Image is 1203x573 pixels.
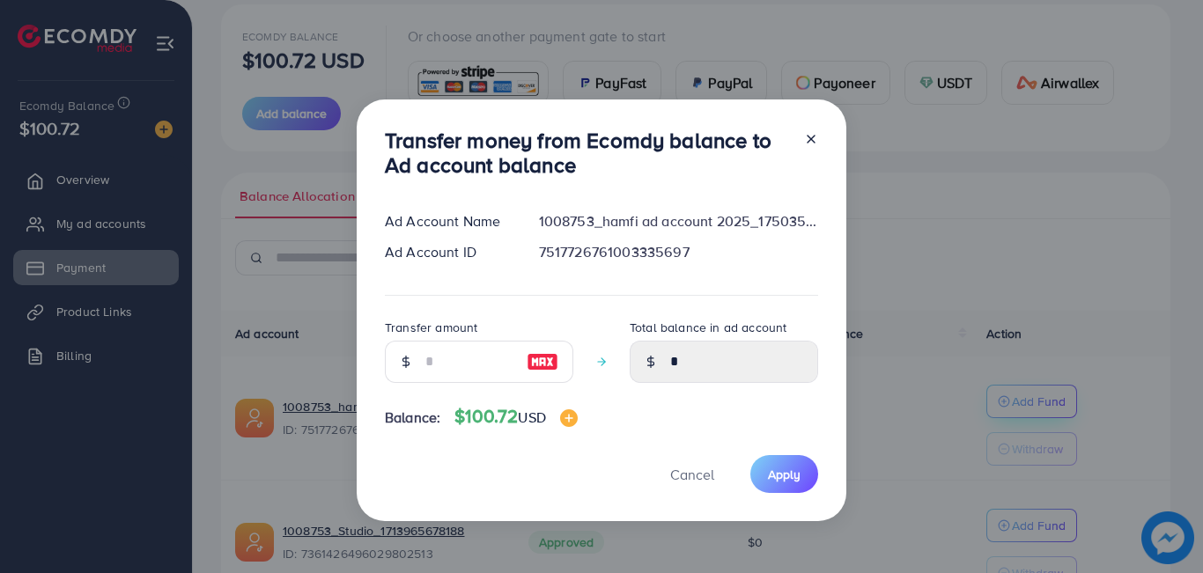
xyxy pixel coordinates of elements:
div: 7517726761003335697 [525,242,832,262]
span: Apply [768,466,801,483]
div: Ad Account Name [371,211,525,231]
span: Cancel [670,465,714,484]
label: Total balance in ad account [630,319,786,336]
img: image [527,351,558,372]
label: Transfer amount [385,319,477,336]
div: Ad Account ID [371,242,525,262]
button: Apply [750,455,818,493]
button: Cancel [648,455,736,493]
span: USD [518,408,545,427]
img: image [560,409,578,427]
h3: Transfer money from Ecomdy balance to Ad account balance [385,128,790,179]
div: 1008753_hamfi ad account 2025_1750357175489 [525,211,832,231]
span: Balance: [385,408,440,428]
h4: $100.72 [454,406,578,428]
